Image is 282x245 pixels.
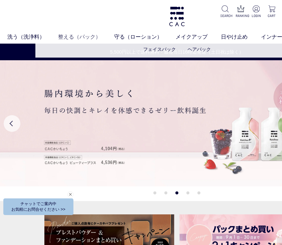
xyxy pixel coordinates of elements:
p: CART [267,13,277,18]
a: 日やけ止め [221,33,261,41]
button: 2 of 5 [165,191,168,194]
a: SEARCH [220,5,230,18]
a: CART [267,5,277,18]
a: フェイスパック [143,47,176,52]
button: 5 of 5 [198,191,201,194]
button: 4 of 5 [187,191,190,194]
a: LOGIN [251,5,261,18]
a: 洗う（洗浄料） [7,33,58,41]
p: SEARCH [220,13,230,18]
a: ヘアパック [188,47,211,52]
button: 3 of 5 [176,191,179,194]
a: RANKING [236,5,246,18]
button: 1 of 5 [154,191,157,194]
p: RANKING [236,13,246,18]
button: Previous [4,115,20,132]
a: メイクアップ [176,33,221,41]
p: LOGIN [251,13,261,18]
a: 守る（ローション） [114,33,176,41]
a: 整える（パック） [58,33,114,41]
img: logo [168,7,186,26]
